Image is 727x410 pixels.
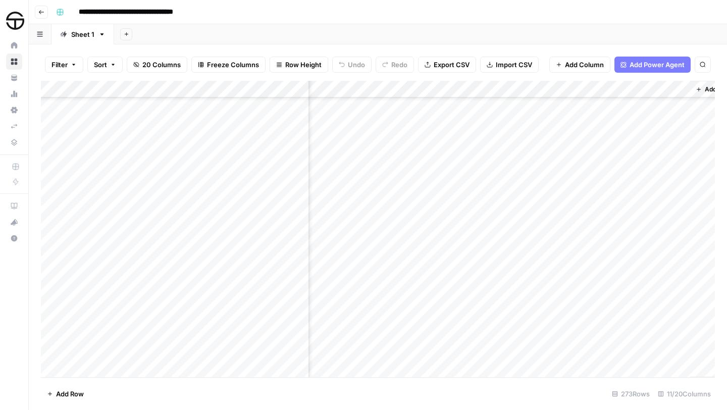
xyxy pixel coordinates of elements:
a: Your Data [6,70,22,86]
span: Filter [51,60,68,70]
a: Sheet 1 [51,24,114,44]
div: 273 Rows [608,386,654,402]
button: Workspace: SimpleTire [6,8,22,33]
button: Row Height [270,57,328,73]
button: Redo [376,57,414,73]
span: Add Row [56,389,84,399]
span: Import CSV [496,60,532,70]
span: Add Column [565,60,604,70]
div: 11/20 Columns [654,386,715,402]
span: Export CSV [434,60,470,70]
button: Undo [332,57,372,73]
a: Syncs [6,118,22,134]
span: Redo [391,60,407,70]
button: Filter [45,57,83,73]
button: Export CSV [418,57,476,73]
a: Usage [6,86,22,102]
div: What's new? [7,215,22,230]
a: AirOps Academy [6,198,22,214]
a: Data Library [6,134,22,150]
span: 20 Columns [142,60,181,70]
a: Home [6,37,22,54]
button: Help + Support [6,230,22,246]
button: 20 Columns [127,57,187,73]
button: Add Row [41,386,90,402]
span: Undo [348,60,365,70]
span: Sort [94,60,107,70]
div: Sheet 1 [71,29,94,39]
span: Freeze Columns [207,60,259,70]
a: Settings [6,102,22,118]
button: Sort [87,57,123,73]
button: What's new? [6,214,22,230]
button: Freeze Columns [191,57,266,73]
img: SimpleTire Logo [6,12,24,30]
button: Import CSV [480,57,539,73]
span: Row Height [285,60,322,70]
span: Add Power Agent [630,60,685,70]
button: Add Power Agent [614,57,691,73]
a: Browse [6,54,22,70]
button: Add Column [549,57,610,73]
